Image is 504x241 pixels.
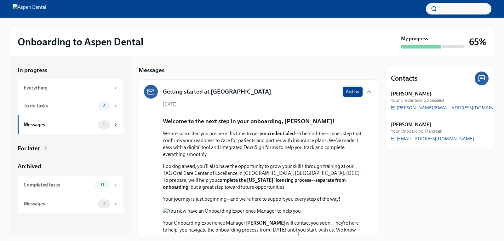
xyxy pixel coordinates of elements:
[401,35,428,42] strong: My progress
[391,121,431,128] strong: [PERSON_NAME]
[163,101,177,107] span: [DATE]
[18,96,123,115] a: To do tasks2
[18,66,123,74] a: In progress
[163,88,271,96] h5: Getting started at [GEOGRAPHIC_DATA]
[24,181,92,188] div: Completed tasks
[18,36,143,48] h2: Onboarding to Aspen Dental
[99,201,109,206] span: 0
[469,36,486,48] h3: 65%
[391,97,444,103] span: Your Credentialing Specialist
[139,66,164,74] h5: Messages
[163,117,335,125] p: Welcome to the next step in your onboarding, [PERSON_NAME]!
[97,182,108,187] span: 11
[163,208,363,215] button: Zoom image
[24,102,95,109] div: To do tasks
[163,177,346,190] strong: complete the [US_STATE] licensing process—separate from onboarding
[18,162,123,170] a: Archived
[18,144,123,152] a: For later
[24,121,95,128] div: Messages
[391,90,431,97] strong: [PERSON_NAME]
[18,144,40,152] div: For later
[343,87,363,97] button: Archive
[391,74,418,83] h4: Contacts
[99,122,109,127] span: 1
[24,200,95,207] div: Messages
[99,103,109,108] span: 2
[163,163,363,191] p: Looking ahead, you’ll also have the opportunity to grow your skills through training at our TAG O...
[245,220,286,226] strong: [PERSON_NAME]
[391,128,442,134] span: Your Onboarding Manager
[18,115,123,134] a: Messages1
[163,196,363,203] p: Your journey is just beginning—and we’re here to support you every step of the way!
[163,130,363,158] p: We are so excited you are here! Its time to get you —a behind-the-scenes step that confirms your ...
[18,194,123,213] a: Messages0
[18,79,123,96] a: Everything
[13,4,46,14] img: Aspen Dental
[24,84,110,91] div: Everything
[18,175,123,194] a: Completed tasks11
[346,89,359,95] span: Archive
[268,130,295,136] strong: credentialed
[391,135,474,142] a: [EMAIL_ADDRESS][DOMAIN_NAME]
